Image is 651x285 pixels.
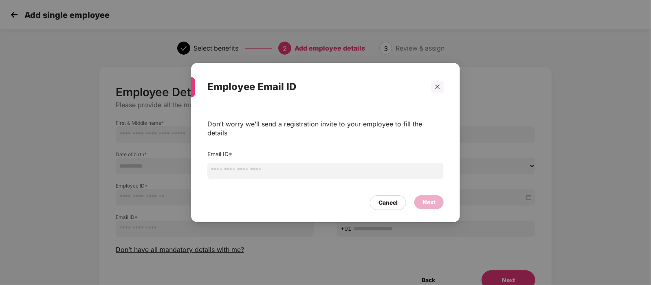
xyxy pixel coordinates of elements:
[207,71,424,103] div: Employee Email ID
[435,84,440,90] span: close
[207,119,444,137] div: Don’t worry we’ll send a registration invite to your employee to fill the details
[378,198,398,207] div: Cancel
[207,150,232,157] label: Email ID
[422,198,435,207] div: Next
